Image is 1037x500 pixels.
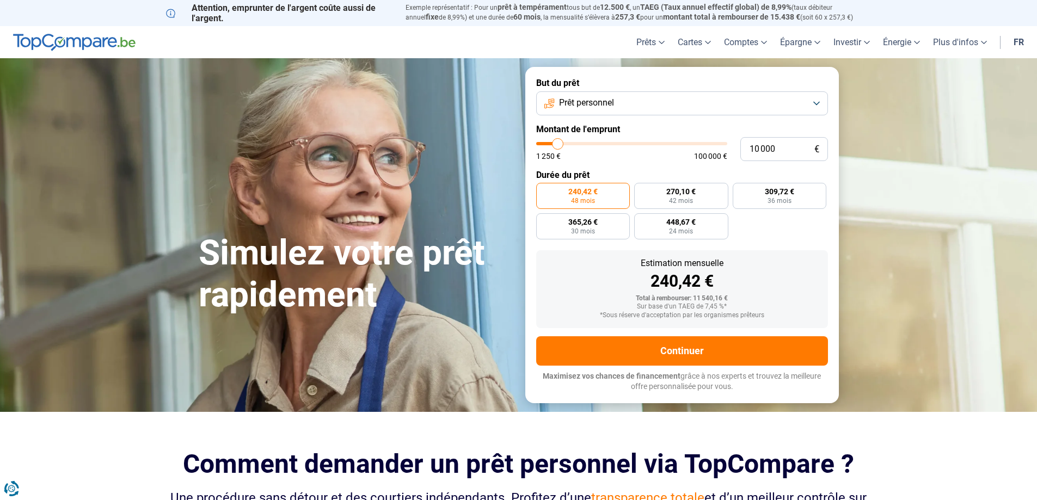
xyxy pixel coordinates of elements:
[926,26,993,58] a: Plus d'infos
[669,197,693,204] span: 42 mois
[513,13,541,21] span: 60 mois
[543,372,680,380] span: Maximisez vos chances de financement
[827,26,876,58] a: Investir
[536,124,828,134] label: Montant de l'emprunt
[545,295,819,303] div: Total à rembourser: 11 540,16 €
[13,34,136,51] img: TopCompare
[568,188,598,195] span: 240,42 €
[669,228,693,234] span: 24 mois
[600,3,630,11] span: 12.500 €
[545,273,819,289] div: 240,42 €
[536,170,828,180] label: Durée du prêt
[615,13,640,21] span: 257,3 €
[814,145,819,154] span: €
[768,197,791,204] span: 36 mois
[166,3,392,23] p: Attention, emprunter de l'argent coûte aussi de l'argent.
[717,26,774,58] a: Comptes
[559,97,614,109] span: Prêt personnel
[765,188,794,195] span: 309,72 €
[545,259,819,268] div: Estimation mensuelle
[166,449,872,479] h2: Comment demander un prêt personnel via TopCompare ?
[666,218,696,226] span: 448,67 €
[536,371,828,392] p: grâce à nos experts et trouvez la meilleure offre personnalisée pour vous.
[536,336,828,366] button: Continuer
[536,152,561,160] span: 1 250 €
[426,13,439,21] span: fixe
[671,26,717,58] a: Cartes
[1007,26,1030,58] a: fr
[199,232,512,316] h1: Simulez votre prêt rapidement
[666,188,696,195] span: 270,10 €
[568,218,598,226] span: 365,26 €
[694,152,727,160] span: 100 000 €
[545,312,819,319] div: *Sous réserve d'acceptation par les organismes prêteurs
[571,197,595,204] span: 48 mois
[663,13,800,21] span: montant total à rembourser de 15.438 €
[406,3,872,22] p: Exemple représentatif : Pour un tous but de , un (taux débiteur annuel de 8,99%) et une durée de ...
[640,3,791,11] span: TAEG (Taux annuel effectif global) de 8,99%
[876,26,926,58] a: Énergie
[545,303,819,311] div: Sur base d'un TAEG de 7,45 %*
[630,26,671,58] a: Prêts
[536,91,828,115] button: Prêt personnel
[536,78,828,88] label: But du prêt
[774,26,827,58] a: Épargne
[571,228,595,234] span: 30 mois
[498,3,567,11] span: prêt à tempérament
